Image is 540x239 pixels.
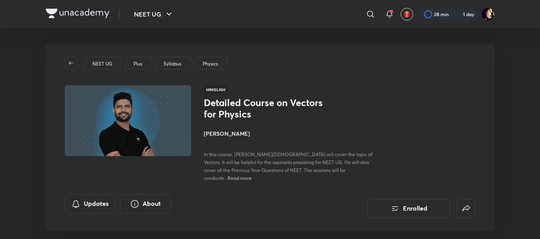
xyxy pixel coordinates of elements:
p: Physics [203,60,218,67]
span: Hinglish [204,85,228,94]
span: In this course, [PERSON_NAME][DEMOGRAPHIC_DATA] will cover the topic of Vectors. It will be helpf... [204,151,373,181]
a: Company Logo [46,9,109,20]
img: streak [453,10,461,18]
button: Enrolled [367,199,450,218]
img: Company Logo [46,9,109,18]
img: Mayank Singh [481,7,495,21]
button: NEET UG [129,6,179,22]
button: Updates [65,194,115,213]
img: Thumbnail [63,84,192,157]
a: Physics [201,60,219,67]
span: Read more [228,175,252,181]
a: NEET UG [91,60,113,67]
p: Syllabus [164,60,181,67]
p: NEET UG [92,60,112,67]
button: avatar [401,8,413,21]
button: false [457,199,476,218]
h1: Detailed Course on Vectors for Physics [204,97,333,120]
a: Plus [132,60,143,67]
img: avatar [403,11,410,18]
button: About [120,194,171,213]
a: Syllabus [162,60,183,67]
h4: [PERSON_NAME] [204,129,381,138]
p: Plus [134,60,142,67]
